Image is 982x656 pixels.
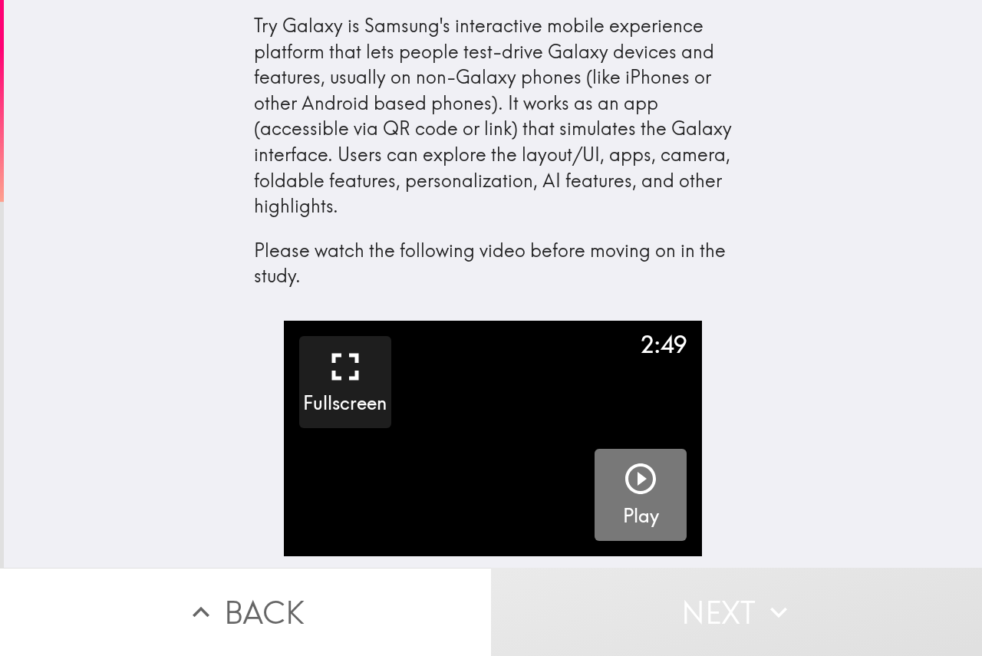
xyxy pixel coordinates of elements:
[254,238,733,289] p: Please watch the following video before moving on in the study.
[254,13,733,289] div: Try Galaxy is Samsung's interactive mobile experience platform that lets people test-drive Galaxy...
[641,328,687,361] div: 2:49
[595,449,687,541] button: Play
[303,391,387,417] h5: Fullscreen
[623,503,659,529] h5: Play
[299,336,391,428] button: Fullscreen
[491,568,982,656] button: Next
